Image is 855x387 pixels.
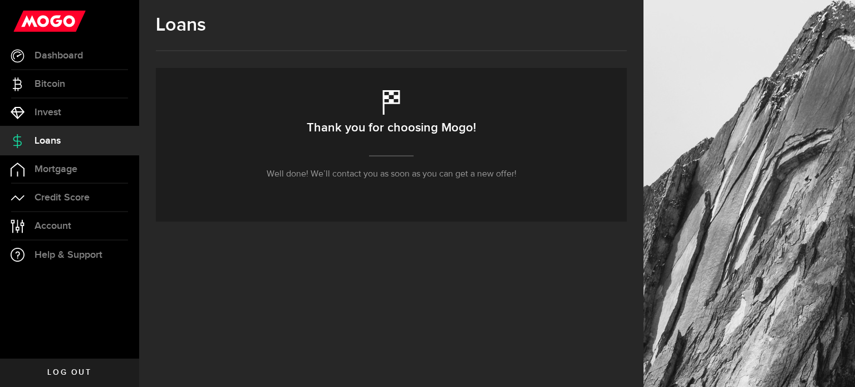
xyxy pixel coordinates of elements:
iframe: LiveChat chat widget [808,340,855,387]
p: Well done! We’ll contact you as soon as you can get a new offer! [267,168,517,181]
span: Account [35,221,71,231]
span: Loans [35,136,61,146]
span: Log out [47,369,91,376]
h1: Loans [156,14,627,36]
span: Bitcoin [35,79,65,89]
span: Invest [35,107,61,117]
span: Credit Score [35,193,90,203]
span: Help & Support [35,250,102,260]
h2: Thank you for choosing Mogo! [307,116,476,140]
span: Mortgage [35,164,77,174]
span: Dashboard [35,51,83,61]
